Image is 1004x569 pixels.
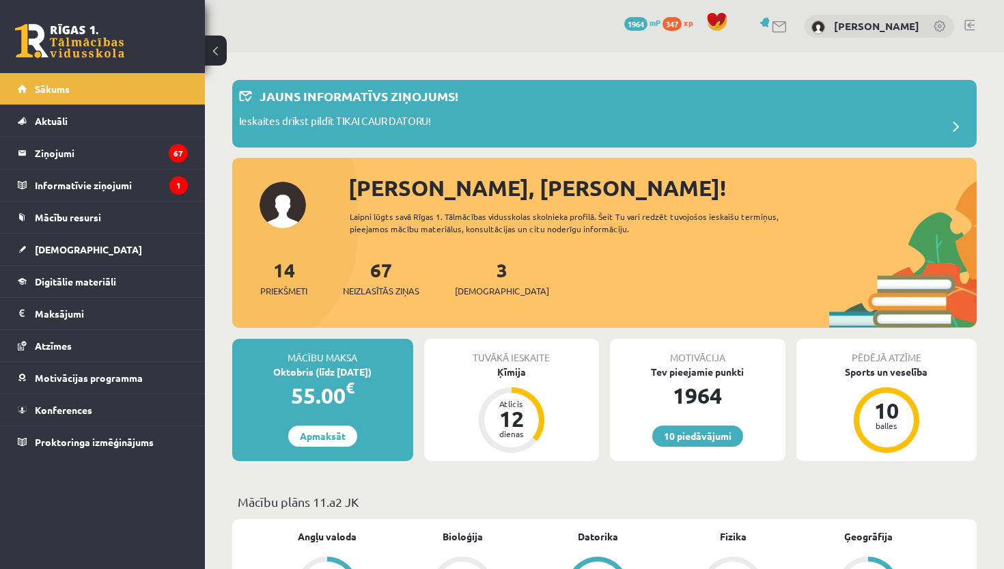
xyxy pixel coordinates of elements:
[35,275,116,288] span: Digitālie materiāli
[35,372,143,384] span: Motivācijas programma
[232,339,413,365] div: Mācību maksa
[18,105,188,137] a: Aktuāli
[169,176,188,195] i: 1
[610,379,785,412] div: 1964
[652,426,743,447] a: 10 piedāvājumi
[239,87,970,141] a: Jauns informatīvs ziņojums! Ieskaites drīkst pildīt TIKAI CAUR DATORU!
[455,284,549,298] span: [DEMOGRAPHIC_DATA]
[811,20,825,34] img: Viktorija Vargušenko
[239,113,431,133] p: Ieskaites drīkst pildīt TIKAI CAUR DATORU!
[18,169,188,201] a: Informatīvie ziņojumi1
[424,365,600,455] a: Ķīmija Atlicis 12 dienas
[260,258,307,298] a: 14Priekšmeti
[18,394,188,426] a: Konferences
[650,17,660,28] span: mP
[796,365,977,379] div: Sports un veselība
[578,529,618,544] a: Datorika
[720,529,747,544] a: Fizika
[624,17,660,28] a: 1964 mP
[35,243,142,255] span: [DEMOGRAPHIC_DATA]
[796,365,977,455] a: Sports un veselība 10 balles
[491,430,532,438] div: dienas
[35,339,72,352] span: Atzīmes
[288,426,357,447] a: Apmaksāt
[232,379,413,412] div: 55.00
[238,492,971,511] p: Mācību plāns 11.a2 JK
[35,404,92,416] span: Konferences
[18,330,188,361] a: Atzīmes
[35,83,70,95] span: Sākums
[866,400,907,421] div: 10
[35,137,188,169] legend: Ziņojumi
[18,266,188,297] a: Digitālie materiāli
[15,24,124,58] a: Rīgas 1. Tālmācības vidusskola
[18,234,188,265] a: [DEMOGRAPHIC_DATA]
[169,144,188,163] i: 67
[350,210,796,235] div: Laipni lūgts savā Rīgas 1. Tālmācības vidusskolas skolnieka profilā. Šeit Tu vari redzēt tuvojošo...
[424,365,600,379] div: Ķīmija
[684,17,693,28] span: xp
[663,17,682,31] span: 347
[35,169,188,201] legend: Informatīvie ziņojumi
[624,17,647,31] span: 1964
[298,529,357,544] a: Angļu valoda
[455,258,549,298] a: 3[DEMOGRAPHIC_DATA]
[260,87,458,105] p: Jauns informatīvs ziņojums!
[866,421,907,430] div: balles
[346,378,354,398] span: €
[796,339,977,365] div: Pēdējā atzīme
[18,426,188,458] a: Proktoringa izmēģinājums
[18,362,188,393] a: Motivācijas programma
[18,137,188,169] a: Ziņojumi67
[343,258,419,298] a: 67Neizlasītās ziņas
[424,339,600,365] div: Tuvākā ieskaite
[35,211,101,223] span: Mācību resursi
[232,365,413,379] div: Oktobris (līdz [DATE])
[18,73,188,105] a: Sākums
[443,529,483,544] a: Bioloģija
[348,171,977,204] div: [PERSON_NAME], [PERSON_NAME]!
[610,339,785,365] div: Motivācija
[260,284,307,298] span: Priekšmeti
[610,365,785,379] div: Tev pieejamie punkti
[18,298,188,329] a: Maksājumi
[343,284,419,298] span: Neizlasītās ziņas
[491,408,532,430] div: 12
[35,436,154,448] span: Proktoringa izmēģinājums
[18,202,188,233] a: Mācību resursi
[491,400,532,408] div: Atlicis
[663,17,699,28] a: 347 xp
[35,115,68,127] span: Aktuāli
[35,298,188,329] legend: Maksājumi
[844,529,893,544] a: Ģeogrāfija
[834,19,919,33] a: [PERSON_NAME]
